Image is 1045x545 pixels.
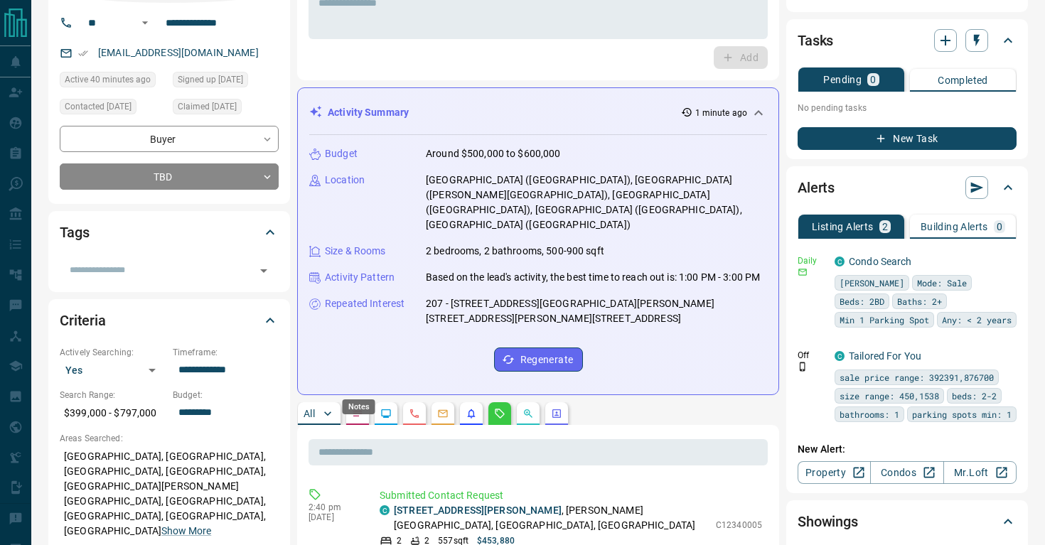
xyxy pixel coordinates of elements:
div: Yes [60,359,166,382]
p: New Alert: [798,442,1017,457]
svg: Listing Alerts [466,408,477,419]
span: Signed up [DATE] [178,72,243,87]
a: Mr.Loft [943,461,1017,484]
p: Timeframe: [173,346,279,359]
button: Open [254,261,274,281]
div: Showings [798,504,1017,539]
span: Contacted [DATE] [65,99,132,114]
span: bathrooms: 1 [840,407,899,421]
span: Baths: 2+ [897,294,942,308]
a: [STREET_ADDRESS][PERSON_NAME] [394,504,562,516]
div: Buyer [60,126,279,152]
p: [GEOGRAPHIC_DATA] ([GEOGRAPHIC_DATA]), [GEOGRAPHIC_DATA] ([PERSON_NAME][GEOGRAPHIC_DATA]), [GEOGR... [426,173,767,232]
p: Activity Pattern [325,270,395,285]
p: Location [325,173,365,188]
button: Regenerate [494,347,583,372]
p: 0 [997,222,1002,232]
a: [EMAIL_ADDRESS][DOMAIN_NAME] [98,47,259,58]
div: condos.ca [380,505,390,515]
h2: Alerts [798,176,835,199]
div: Sat May 17 2025 [173,99,279,119]
p: $399,000 - $797,000 [60,401,166,425]
svg: Push Notification Only [798,362,808,372]
p: Based on the lead's activity, the best time to reach out is: 1:00 PM - 3:00 PM [426,270,760,285]
p: Activity Summary [328,105,409,120]
div: condos.ca [835,351,845,361]
p: Off [798,349,826,362]
span: parking spots min: 1 [912,407,1012,421]
svg: Calls [409,408,420,419]
svg: Emails [437,408,449,419]
p: Repeated Interest [325,296,404,311]
p: Daily [798,254,826,267]
div: Tasks [798,23,1017,58]
p: Areas Searched: [60,432,279,445]
svg: Agent Actions [551,408,562,419]
p: 2 bedrooms, 2 bathrooms, 500-900 sqft [426,244,604,259]
p: Building Alerts [921,222,988,232]
svg: Email [798,267,808,277]
h2: Tags [60,221,89,244]
p: No pending tasks [798,97,1017,119]
p: 2:40 pm [309,502,358,512]
span: [PERSON_NAME] [840,276,904,290]
svg: Opportunities [522,408,534,419]
p: , [PERSON_NAME][GEOGRAPHIC_DATA], [GEOGRAPHIC_DATA], [GEOGRAPHIC_DATA] [394,503,709,533]
p: Around $500,000 to $600,000 [426,146,561,161]
a: Tailored For You [849,350,921,362]
span: Any: < 2 years [942,313,1012,327]
svg: Lead Browsing Activity [380,408,392,419]
p: Submitted Contact Request [380,488,762,503]
h2: Criteria [60,309,106,332]
p: Size & Rooms [325,244,386,259]
span: Mode: Sale [917,276,967,290]
div: condos.ca [835,257,845,266]
h2: Tasks [798,29,833,52]
svg: Requests [494,408,505,419]
button: New Task [798,127,1017,150]
button: Open [136,14,154,31]
p: Actively Searching: [60,346,166,359]
span: beds: 2-2 [952,389,997,403]
div: Sat May 17 2025 [173,72,279,92]
p: 1 minute ago [695,107,747,119]
p: 0 [870,75,876,85]
div: Activity Summary1 minute ago [309,99,767,126]
svg: Email Verified [78,48,88,58]
span: Min 1 Parking Spot [840,313,929,327]
button: Show More [161,524,211,539]
div: Criteria [60,303,279,338]
p: 207 - [STREET_ADDRESS][GEOGRAPHIC_DATA][PERSON_NAME][STREET_ADDRESS][PERSON_NAME][STREET_ADDRESS] [426,296,767,326]
a: Property [798,461,871,484]
a: Condo Search [849,256,912,267]
p: All [304,409,315,419]
p: [GEOGRAPHIC_DATA], [GEOGRAPHIC_DATA], [GEOGRAPHIC_DATA], [GEOGRAPHIC_DATA], [GEOGRAPHIC_DATA][PER... [60,445,279,543]
span: Beds: 2BD [840,294,884,308]
div: Fri Aug 15 2025 [60,72,166,92]
p: Search Range: [60,389,166,401]
div: Alerts [798,171,1017,205]
p: [DATE] [309,512,358,522]
p: C12340005 [716,519,762,531]
p: 2 [882,222,888,232]
p: Completed [938,75,988,85]
p: Budget: [173,389,279,401]
h2: Showings [798,510,858,533]
p: Budget [325,146,358,161]
p: Listing Alerts [812,222,874,232]
div: Notes [343,399,375,414]
div: Tags [60,215,279,249]
span: Claimed [DATE] [178,99,237,114]
p: Pending [823,75,862,85]
span: Active 40 minutes ago [65,72,151,87]
div: Sat May 17 2025 [60,99,166,119]
a: Condos [870,461,943,484]
div: TBD [60,163,279,190]
span: sale price range: 392391,876700 [840,370,994,384]
span: size range: 450,1538 [840,389,939,403]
